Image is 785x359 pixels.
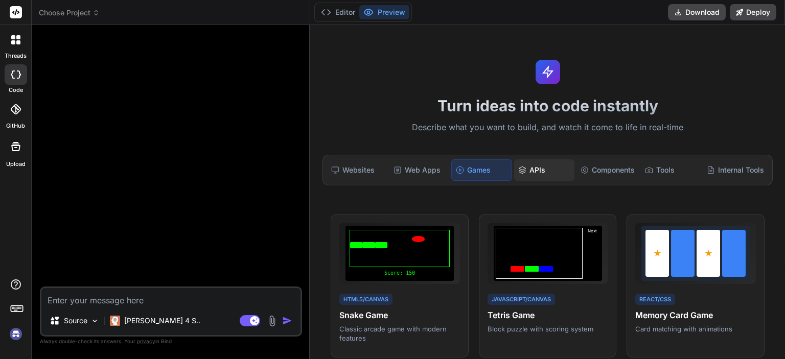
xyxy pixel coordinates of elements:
[40,337,302,346] p: Always double-check its answers. Your in Bind
[668,4,726,20] button: Download
[339,309,460,321] h4: Snake Game
[350,269,450,277] div: Score: 150
[6,122,25,130] label: GitHub
[635,324,756,333] p: Card matching with animations
[316,121,779,134] p: Describe what you want to build, and watch it come to life in real-time
[327,159,387,181] div: Websites
[39,8,100,18] span: Choose Project
[730,4,776,20] button: Deploy
[7,325,25,343] img: signin
[6,160,26,169] label: Upload
[110,316,120,326] img: Claude 4 Sonnet
[266,315,278,327] img: attachment
[339,324,460,343] p: Classic arcade game with modern features
[488,294,555,305] div: JavaScript/Canvas
[488,324,608,333] p: Block puzzle with scoring system
[641,159,701,181] div: Tools
[488,309,608,321] h4: Tetris Game
[451,159,512,181] div: Games
[389,159,449,181] div: Web Apps
[339,294,392,305] div: HTML5/Canvas
[317,5,359,19] button: Editor
[64,316,87,326] p: Source
[316,97,779,115] h1: Turn ideas into code instantly
[514,159,574,181] div: APIs
[703,159,768,181] div: Internal Tools
[124,316,200,326] p: [PERSON_NAME] 4 S..
[635,294,675,305] div: React/CSS
[5,52,27,60] label: threads
[9,86,23,94] label: code
[635,309,756,321] h4: Memory Card Game
[576,159,639,181] div: Components
[90,317,99,325] img: Pick Models
[282,316,292,326] img: icon
[359,5,409,19] button: Preview
[585,228,600,279] div: Next
[137,338,155,344] span: privacy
